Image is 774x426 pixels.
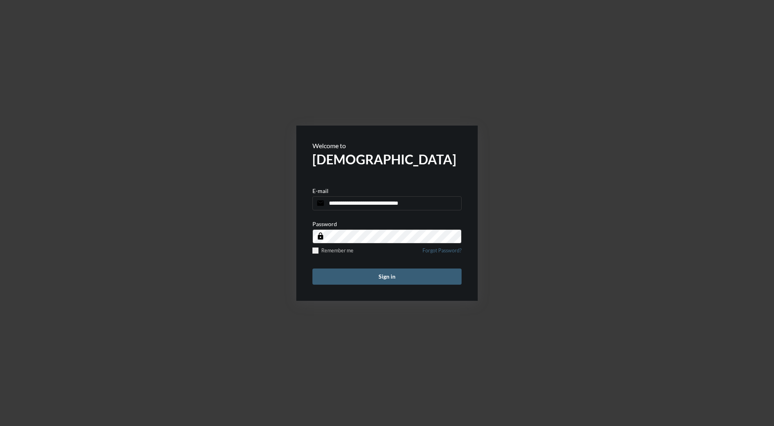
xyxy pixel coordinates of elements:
p: Welcome to [312,142,462,149]
button: Sign in [312,269,462,285]
a: Forgot Password? [422,248,462,258]
p: Password [312,220,337,227]
h2: [DEMOGRAPHIC_DATA] [312,151,462,167]
label: Remember me [312,248,354,254]
p: E-mail [312,187,329,194]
